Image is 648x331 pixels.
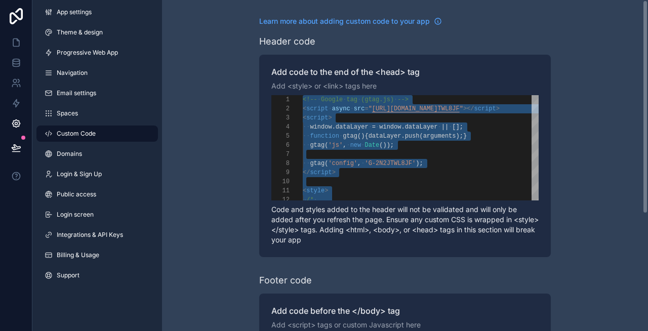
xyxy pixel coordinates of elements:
[379,123,401,131] span: window
[36,186,158,202] a: Public access
[419,133,423,140] span: (
[57,190,96,198] span: Public access
[271,67,539,77] label: Add code to the end of the <head> tag
[474,105,496,112] span: script
[343,142,346,149] span: ,
[423,133,456,140] span: arguments
[303,196,306,203] span: →
[336,123,369,131] span: dataLayer
[416,160,423,167] span: );
[372,123,376,131] span: =
[306,187,325,194] span: style
[36,126,158,142] a: Custom Code
[36,65,158,81] a: Navigation
[36,105,158,121] a: Spaces
[379,142,394,149] span: ());
[271,95,290,104] div: 1
[310,160,325,167] span: gtag
[325,160,328,167] span: (
[303,123,310,131] span: ··
[332,169,336,176] span: >
[460,105,463,112] span: "
[405,133,420,140] span: push
[271,141,290,150] div: 6
[361,96,394,103] span: (gtag.js)
[394,96,397,103] span: ·
[357,133,369,140] span: (){
[303,160,310,167] span: ··
[303,142,310,149] span: ··
[357,160,361,167] span: ,
[332,105,350,112] span: async
[310,169,332,176] span: script
[271,132,290,141] div: 5
[306,114,328,121] span: script
[310,123,332,131] span: window
[36,247,158,263] a: Billing & Usage
[361,142,364,149] span: ·
[57,231,123,239] span: Integrations & API Keys
[343,96,346,103] span: ·
[259,34,315,49] div: Header code
[57,251,99,259] span: Billing & Usage
[57,170,102,178] span: Login & Sign Up
[36,24,158,40] a: Theme & design
[364,105,368,112] span: =
[437,105,459,112] span: TWL8JF
[271,186,290,195] div: 11
[339,133,343,140] span: ·
[271,204,539,245] p: Code and styles added to the header will not be validated and will only be added after you refres...
[36,267,158,283] a: Support
[57,89,96,97] span: Email settings
[271,195,290,204] div: 12
[57,49,118,57] span: Progressive Web App
[57,109,78,117] span: Spaces
[463,105,474,112] span: ></
[401,133,404,140] span: .
[325,142,328,149] span: (
[369,123,372,131] span: ·
[449,123,452,131] span: ·
[271,81,539,91] p: Add <style> or <link> tags here
[303,105,306,112] span: <
[325,187,328,194] span: >
[437,123,441,131] span: ·
[36,227,158,243] a: Integrations & API Keys
[271,104,290,113] div: 2
[364,142,379,149] span: Date
[350,142,361,149] span: new
[57,211,94,219] span: Login screen
[271,306,539,316] label: Add code before the </body> tag
[354,105,365,112] span: src
[441,123,449,131] span: ||
[271,168,290,177] div: 9
[317,96,321,103] span: ·
[271,113,290,122] div: 3
[452,123,463,131] span: [];
[259,16,430,26] span: Learn more about adding custom code to your app
[328,142,343,149] span: 'js'
[306,105,328,112] span: script
[303,96,317,103] span: <!--
[57,271,79,279] span: Support
[57,8,92,16] span: App settings
[36,85,158,101] a: Email settings
[303,187,306,194] span: <
[57,150,82,158] span: Domains
[36,4,158,20] a: App settings
[36,206,158,223] a: Login screen
[369,105,372,112] span: "
[36,146,158,162] a: Domains
[310,133,339,140] span: function
[328,160,357,167] span: 'config'
[310,142,325,149] span: gtag
[271,150,290,159] div: 7
[259,16,442,26] a: Learn more about adding custom code to your app
[328,105,332,112] span: ·
[36,45,158,61] a: Progressive Web App
[376,123,379,131] span: ·
[57,130,96,138] span: Custom Code
[361,160,364,167] span: ·
[303,169,310,176] span: </
[271,320,539,330] p: Add <script> tags or custom Javascript here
